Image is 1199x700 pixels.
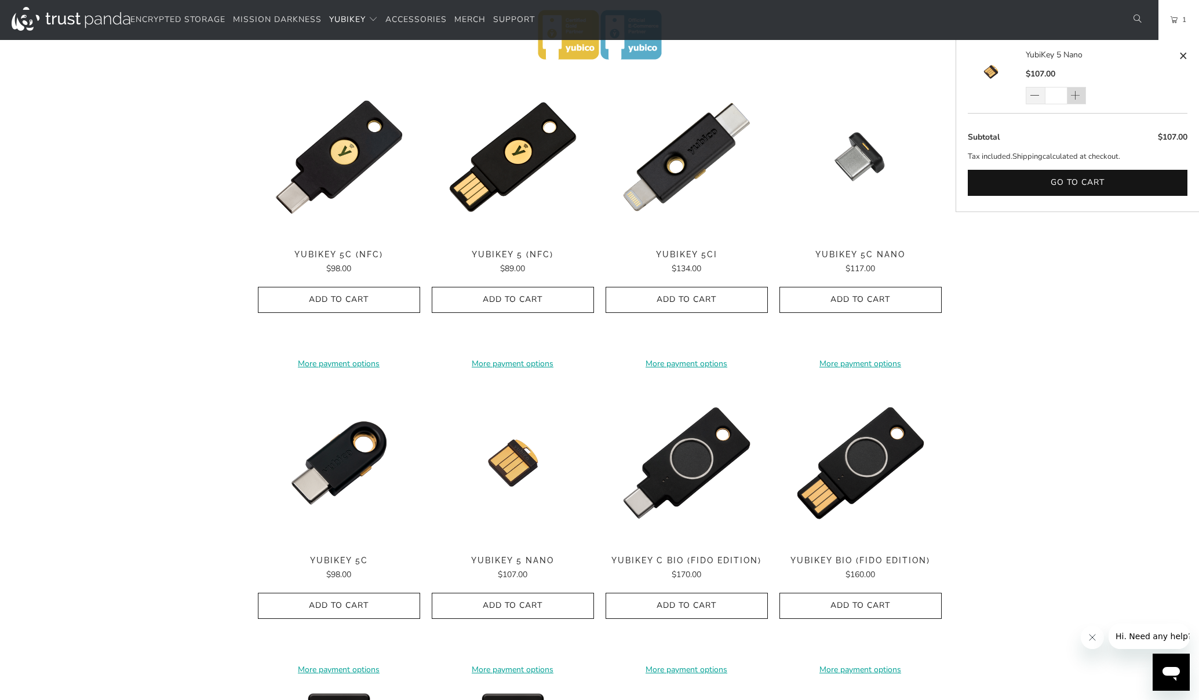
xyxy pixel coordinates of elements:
button: Add to Cart [432,593,594,619]
iframe: Button to launch messaging window [1153,654,1190,691]
span: Add to Cart [792,601,930,611]
a: More payment options [779,663,942,676]
span: YubiKey 5Ci [606,250,768,260]
button: Add to Cart [258,593,420,619]
span: Hi. Need any help? [7,8,83,17]
img: YubiKey 5C - Trust Panda [258,382,420,544]
button: Add to Cart [779,593,942,619]
a: Accessories [385,6,447,34]
a: Support [493,6,535,34]
button: Add to Cart [432,287,594,313]
a: YubiKey 5Ci $134.00 [606,250,768,275]
a: YubiKey 5 Nano [968,49,1026,104]
a: More payment options [258,663,420,676]
img: YubiKey 5 Nano [968,49,1014,95]
a: Merch [454,6,486,34]
span: Merch [454,14,486,25]
button: Go to cart [968,170,1187,196]
img: Trust Panda Australia [12,7,130,31]
span: $89.00 [500,263,525,274]
a: YubiKey 5 Nano - Trust Panda YubiKey 5 Nano - Trust Panda [432,382,594,544]
span: YubiKey 5C (NFC) [258,250,420,260]
a: More payment options [606,663,768,676]
a: YubiKey 5C (NFC) $98.00 [258,250,420,275]
a: YubiKey 5C (NFC) - Trust Panda YubiKey 5C (NFC) - Trust Panda [258,76,420,238]
span: $117.00 [846,263,875,274]
span: Add to Cart [618,601,756,611]
summary: YubiKey [329,6,378,34]
button: Add to Cart [606,287,768,313]
a: YubiKey 5C Nano - Trust Panda YubiKey 5C Nano - Trust Panda [779,76,942,238]
a: YubiKey 5Ci - Trust Panda YubiKey 5Ci - Trust Panda [606,76,768,238]
span: Accessories [385,14,447,25]
a: Mission Darkness [233,6,322,34]
span: $98.00 [326,263,351,274]
a: YubiKey Bio (FIDO Edition) - Trust Panda YubiKey Bio (FIDO Edition) - Trust Panda [779,382,942,544]
span: YubiKey 5C [258,556,420,566]
span: Support [493,14,535,25]
span: $107.00 [1026,68,1055,79]
a: YubiKey 5C $98.00 [258,556,420,581]
p: Tax included. calculated at checkout. [968,151,1187,163]
a: More payment options [606,358,768,370]
span: YubiKey 5 Nano [432,556,594,566]
a: More payment options [432,663,594,676]
img: YubiKey 5 Nano - Trust Panda [432,382,594,544]
span: Add to Cart [618,295,756,305]
img: YubiKey C Bio (FIDO Edition) - Trust Panda [606,382,768,544]
span: YubiKey 5C Nano [779,250,942,260]
span: Add to Cart [270,295,408,305]
img: YubiKey 5C (NFC) - Trust Panda [258,76,420,238]
button: Add to Cart [779,287,942,313]
button: Add to Cart [606,593,768,619]
nav: Translation missing: en.navigation.header.main_nav [130,6,535,34]
span: YubiKey C Bio (FIDO Edition) [606,556,768,566]
span: $134.00 [672,263,701,274]
span: YubiKey [329,14,366,25]
span: Mission Darkness [233,14,322,25]
a: YubiKey C Bio (FIDO Edition) - Trust Panda YubiKey C Bio (FIDO Edition) - Trust Panda [606,382,768,544]
span: Add to Cart [270,601,408,611]
a: YubiKey 5 (NFC) - Trust Panda YubiKey 5 (NFC) - Trust Panda [432,76,594,238]
span: YubiKey Bio (FIDO Edition) [779,556,942,566]
a: More payment options [432,358,594,370]
iframe: Message from company [1109,624,1190,649]
a: YubiKey 5C Nano $117.00 [779,250,942,275]
span: Add to Cart [444,295,582,305]
span: Encrypted Storage [130,14,225,25]
img: YubiKey 5 (NFC) - Trust Panda [432,76,594,238]
button: Add to Cart [258,287,420,313]
span: $98.00 [326,569,351,580]
a: Encrypted Storage [130,6,225,34]
span: YubiKey 5 (NFC) [432,250,594,260]
a: YubiKey 5 (NFC) $89.00 [432,250,594,275]
img: YubiKey 5Ci - Trust Panda [606,76,768,238]
a: Shipping [1012,151,1043,163]
span: Subtotal [968,132,1000,143]
span: $107.00 [498,569,527,580]
a: YubiKey 5 Nano $107.00 [432,556,594,581]
img: YubiKey 5C Nano - Trust Panda [779,76,942,238]
span: $160.00 [846,569,875,580]
span: 1 [1178,13,1187,26]
span: $107.00 [1158,132,1187,143]
a: More payment options [779,358,942,370]
span: $170.00 [672,569,701,580]
a: YubiKey 5C - Trust Panda YubiKey 5C - Trust Panda [258,382,420,544]
a: YubiKey 5 Nano [1026,49,1176,61]
img: YubiKey Bio (FIDO Edition) - Trust Panda [779,382,942,544]
a: More payment options [258,358,420,370]
iframe: Close message [1081,626,1104,649]
span: Add to Cart [792,295,930,305]
a: YubiKey Bio (FIDO Edition) $160.00 [779,556,942,581]
a: YubiKey C Bio (FIDO Edition) $170.00 [606,556,768,581]
span: Add to Cart [444,601,582,611]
